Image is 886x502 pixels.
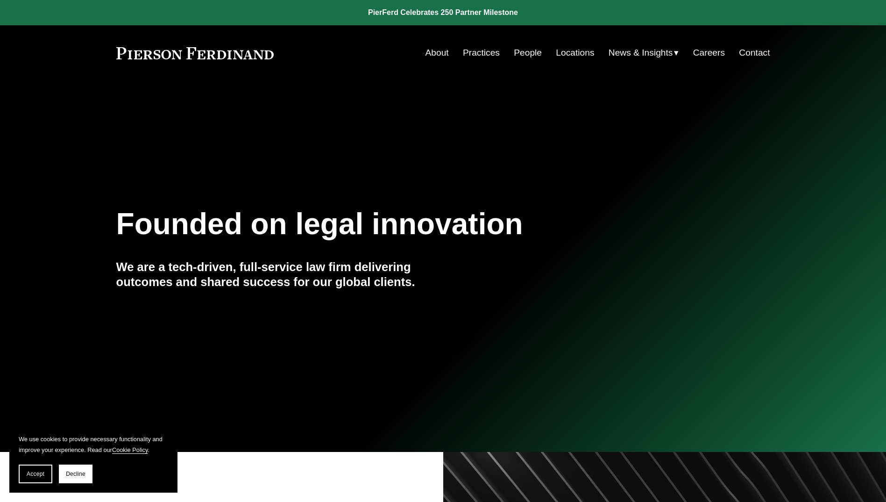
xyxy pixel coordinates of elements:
[693,44,725,62] a: Careers
[9,424,177,493] section: Cookie banner
[66,471,85,477] span: Decline
[116,207,661,241] h1: Founded on legal innovation
[112,446,148,453] a: Cookie Policy
[425,44,449,62] a: About
[609,44,679,62] a: folder dropdown
[19,434,168,455] p: We use cookies to provide necessary functionality and improve your experience. Read our .
[116,259,443,290] h4: We are a tech-driven, full-service law firm delivering outcomes and shared success for our global...
[556,44,594,62] a: Locations
[463,44,500,62] a: Practices
[514,44,542,62] a: People
[19,465,52,483] button: Accept
[739,44,770,62] a: Contact
[27,471,44,477] span: Accept
[59,465,92,483] button: Decline
[609,45,673,61] span: News & Insights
